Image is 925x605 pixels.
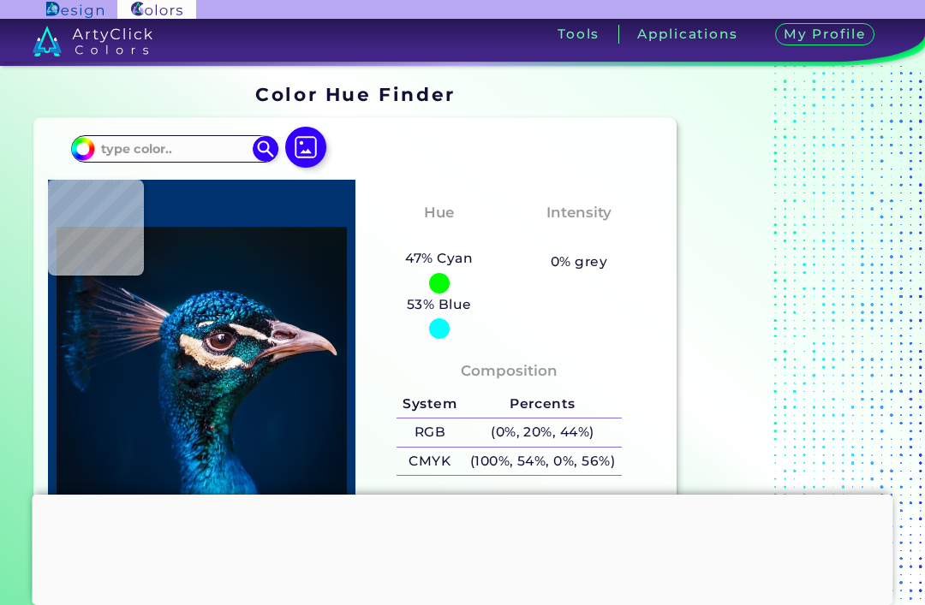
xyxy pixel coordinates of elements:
[461,359,558,383] h4: Composition
[397,390,463,418] h5: System
[95,137,254,160] input: type color..
[558,27,600,40] h3: Tools
[46,2,104,18] img: ArtyClick Design logo
[399,247,480,270] h5: 47% Cyan
[551,251,607,273] h5: 0% grey
[397,448,463,476] h5: CMYK
[57,188,347,567] img: img_pavlin.jpg
[542,228,617,248] h3: Vibrant
[463,390,622,418] h5: Percents
[637,27,737,40] h3: Applications
[775,23,874,46] h3: My Profile
[400,294,478,316] h5: 53% Blue
[397,418,463,447] h5: RGB
[463,418,622,447] h5: (0%, 20%, 44%)
[33,495,893,601] iframe: Advertisement
[391,228,487,248] h3: Cyan-Blue
[255,81,455,107] h1: Color Hue Finder
[424,200,454,225] h4: Hue
[546,200,612,225] h4: Intensity
[253,136,278,162] img: icon search
[285,127,326,168] img: icon picture
[33,26,153,56] img: logo_artyclick_colors_white.svg
[463,448,622,476] h5: (100%, 54%, 0%, 56%)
